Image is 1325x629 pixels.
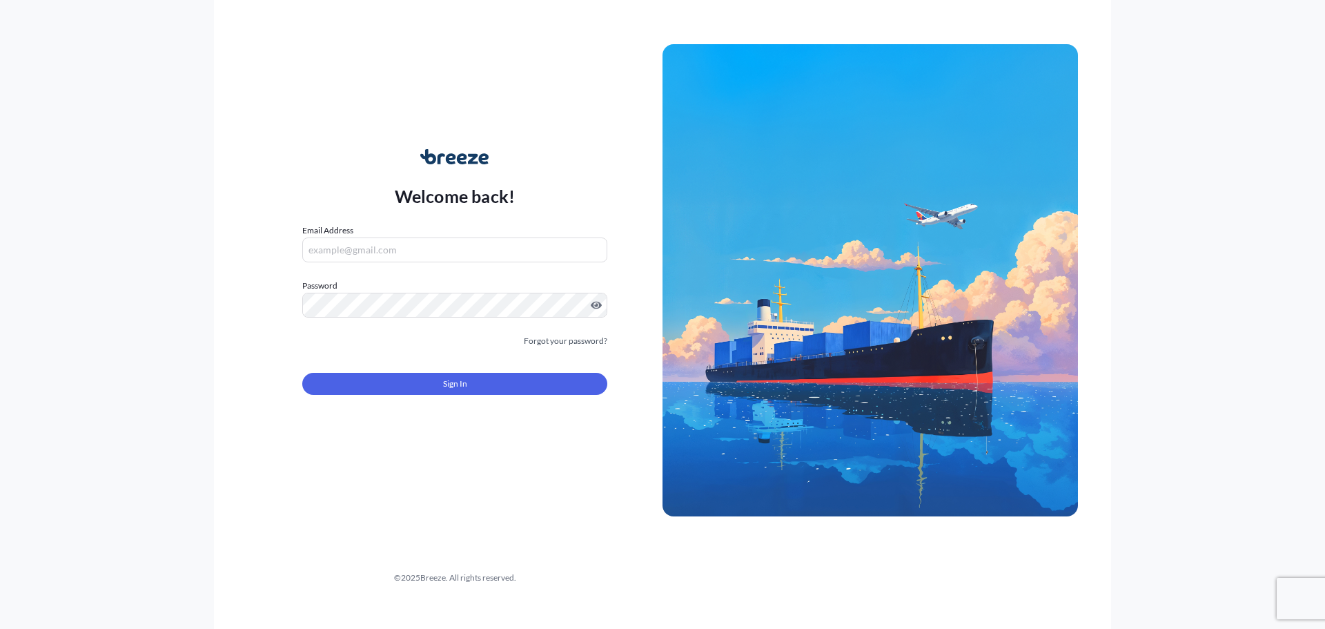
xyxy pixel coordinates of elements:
span: Sign In [443,377,467,391]
label: Password [302,279,607,293]
a: Forgot your password? [524,334,607,348]
input: example@gmail.com [302,238,607,262]
p: Welcome back! [395,185,516,207]
label: Email Address [302,224,353,238]
img: Ship illustration [662,44,1078,516]
div: © 2025 Breeze. All rights reserved. [247,571,662,585]
button: Sign In [302,373,607,395]
button: Show password [591,300,602,311]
